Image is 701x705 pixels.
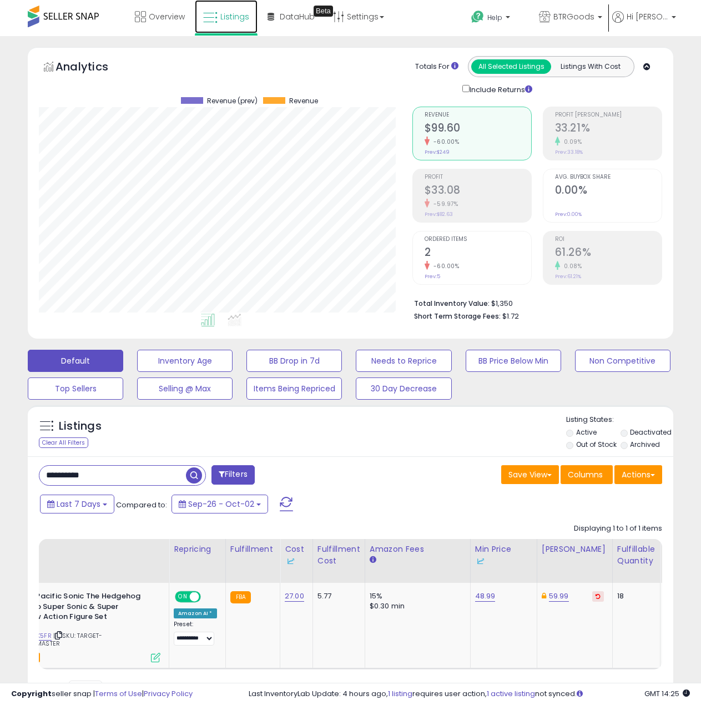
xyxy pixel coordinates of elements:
[561,465,613,484] button: Columns
[144,688,193,699] a: Privacy Policy
[542,592,546,600] i: This overrides the store level Dynamic Max Price for this listing
[542,543,608,555] div: [PERSON_NAME]
[246,377,342,400] button: Items Being Repriced
[462,2,529,36] a: Help
[174,608,217,618] div: Amazon AI *
[172,495,268,513] button: Sep-26 - Oct-02
[466,350,561,372] button: BB Price Below Min
[555,122,662,137] h2: 33.21%
[425,211,453,218] small: Prev: $82.63
[475,591,496,602] a: 48.99
[116,500,167,510] span: Compared to:
[576,440,617,449] label: Out of Stock
[285,556,296,567] img: InventoryLab Logo
[425,112,531,118] span: Revenue
[199,592,217,602] span: OFF
[280,11,315,22] span: DataHub
[356,350,451,372] button: Needs to Reprice
[285,543,308,567] div: Cost
[40,495,114,513] button: Last 7 Days
[576,427,597,437] label: Active
[555,112,662,118] span: Profit [PERSON_NAME]
[471,10,485,24] i: Get Help
[454,83,546,95] div: Include Returns
[370,543,466,555] div: Amazon Fees
[211,465,255,485] button: Filters
[555,273,581,280] small: Prev: 61.21%
[501,465,559,484] button: Save View
[230,591,251,603] small: FBA
[612,11,676,36] a: Hi [PERSON_NAME]
[617,591,652,601] div: 18
[137,377,233,400] button: Selling @ Max
[414,299,490,308] b: Total Inventory Value:
[596,593,601,599] i: Revert to store-level Dynamic Max Price
[555,211,582,218] small: Prev: 0.00%
[370,555,376,565] small: Amazon Fees.
[425,122,531,137] h2: $99.60
[551,59,631,74] button: Listings With Cost
[11,688,52,699] strong: Copyright
[415,62,458,72] div: Totals For
[425,174,531,180] span: Profit
[487,688,535,699] a: 1 active listing
[555,174,662,180] span: Avg. Buybox Share
[574,523,662,534] div: Displaying 1 to 1 of 1 items
[425,236,531,243] span: Ordered Items
[289,97,318,105] span: Revenue
[475,543,532,567] div: Min Price
[414,296,654,309] li: $1,350
[425,184,531,199] h2: $33.08
[317,591,356,601] div: 5.77
[285,591,304,602] a: 27.00
[188,498,254,510] span: Sep-26 - Oct-02
[627,11,668,22] span: Hi [PERSON_NAME]
[246,350,342,372] button: BB Drop in 7d
[249,689,690,699] div: Last InventoryLab Update: 4 hours ago, requires user action, not synced.
[566,415,673,425] p: Listing States:
[137,350,233,372] button: Inventory Age
[425,246,531,261] h2: 2
[630,427,672,437] label: Deactivated
[614,465,662,484] button: Actions
[617,543,655,567] div: Fulfillable Quantity
[471,59,551,74] button: All Selected Listings
[370,601,462,611] div: $0.30 min
[28,377,123,400] button: Top Sellers
[220,11,249,22] span: Listings
[425,273,440,280] small: Prev: 5
[230,543,275,555] div: Fulfillment
[388,688,412,699] a: 1 listing
[430,200,458,208] small: -59.97%
[174,621,217,646] div: Preset:
[475,555,532,567] div: Some or all of the values in this column are provided from Inventory Lab.
[176,592,190,602] span: ON
[553,11,594,22] span: BTRGoods
[555,246,662,261] h2: 61.26%
[555,236,662,243] span: ROI
[560,138,582,146] small: 0.09%
[11,689,193,699] div: seller snap | |
[549,591,569,602] a: 59.99
[314,6,333,17] div: Tooltip anchor
[425,149,450,155] small: Prev: $249
[430,138,460,146] small: -60.00%
[430,262,460,270] small: -60.00%
[487,13,502,22] span: Help
[207,97,258,105] span: Revenue (prev)
[95,688,142,699] a: Terms of Use
[174,543,221,555] div: Repricing
[317,543,360,567] div: Fulfillment Cost
[555,149,583,155] small: Prev: 33.18%
[149,11,185,22] span: Overview
[555,184,662,199] h2: 0.00%
[39,437,88,448] div: Clear All Filters
[644,688,690,699] span: 2025-10-10 14:25 GMT
[370,591,462,601] div: 15%
[285,555,308,567] div: Some or all of the values in this column are provided from Inventory Lab.
[475,556,486,567] img: InventoryLab Logo
[414,311,501,321] b: Short Term Storage Fees:
[59,419,102,434] h5: Listings
[356,377,451,400] button: 30 Day Decrease
[575,350,670,372] button: Non Competitive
